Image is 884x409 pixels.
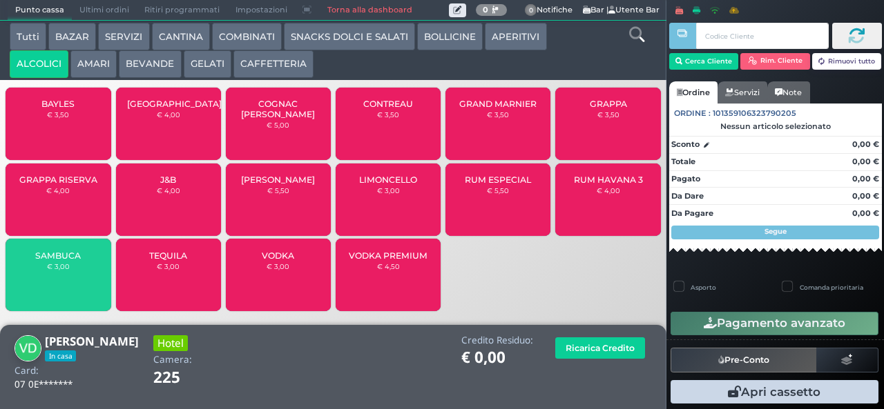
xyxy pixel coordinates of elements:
button: CAFFETTERIA [233,50,314,78]
span: CONTREAU [363,99,413,109]
button: Apri cassetto [671,380,878,403]
span: [GEOGRAPHIC_DATA] [127,99,222,109]
button: Pagamento avanzato [671,312,878,335]
button: AMARI [70,50,117,78]
small: € 4,00 [597,186,620,194]
button: SERVIZI [98,23,149,50]
span: [PERSON_NAME] [241,174,315,185]
span: GRAPPA [590,99,627,109]
strong: 0,00 € [852,157,879,166]
small: € 5,50 [487,186,509,194]
b: 0 [483,5,488,14]
small: € 3,00 [267,262,289,270]
strong: Segue [765,227,787,236]
small: € 4,00 [46,186,70,194]
button: BAZAR [48,23,96,50]
strong: Totale [671,157,695,166]
button: Tutti [10,23,46,50]
small: € 4,00 [157,186,180,194]
small: € 5,50 [267,186,289,194]
button: CANTINA [152,23,210,50]
img: Vincenzina Di Marco [15,335,41,362]
h3: Hotel [153,335,188,351]
label: Comanda prioritaria [800,283,863,292]
button: BOLLICINE [417,23,483,50]
button: Rimuovi tutto [812,53,882,70]
small: € 3,00 [47,262,70,270]
button: ALCOLICI [10,50,68,78]
span: Punto cassa [8,1,72,20]
small: € 3,50 [47,110,69,119]
button: Pre-Conto [671,348,817,372]
strong: 0,00 € [852,174,879,183]
strong: 0,00 € [852,139,879,149]
span: SAMBUCA [35,250,81,261]
button: Cerca Cliente [669,53,739,70]
span: GRAPPA RISERVA [19,174,97,185]
b: [PERSON_NAME] [45,333,139,349]
span: COGNAC [PERSON_NAME] [238,99,320,119]
span: GRAND MARNIER [459,99,537,109]
small: € 5,00 [267,121,289,129]
span: RUM ESPECIAL [465,174,531,185]
span: Impostazioni [228,1,295,20]
small: € 3,50 [377,110,399,119]
span: Ordine : [674,108,711,119]
h1: € 0,00 [461,349,533,366]
span: In casa [45,350,76,361]
button: BEVANDE [119,50,181,78]
h4: Credito Residuo: [461,335,533,346]
button: Ricarica Credito [555,337,645,359]
small: € 3,00 [377,186,400,194]
small: € 3,50 [487,110,509,119]
input: Codice Cliente [696,23,828,49]
a: Servizi [718,81,767,103]
button: COMBINATI [212,23,282,50]
span: TEQUILA [149,250,187,261]
span: J&B [160,174,176,185]
h4: Card: [15,366,39,376]
button: APERITIVI [485,23,546,50]
button: SNACKS DOLCI E SALATI [284,23,415,50]
strong: 0,00 € [852,208,879,218]
span: BAYLES [41,99,75,109]
span: RUM HAVANA 3 [574,174,643,185]
small: € 4,00 [157,110,180,119]
span: VODKA PREMIUM [349,250,427,261]
strong: Sconto [671,139,700,150]
small: € 3,50 [597,110,619,119]
span: Ultimi ordini [72,1,137,20]
button: GELATI [184,50,231,78]
button: Rim. Cliente [740,53,810,70]
h1: 225 [153,369,219,386]
small: € 4,50 [377,262,400,270]
span: Ritiri programmati [137,1,227,20]
div: Nessun articolo selezionato [669,121,882,131]
strong: 0,00 € [852,191,879,201]
strong: Da Pagare [671,208,713,218]
small: € 3,00 [157,262,180,270]
a: Note [767,81,809,103]
span: 101359106323790205 [713,108,796,119]
a: Ordine [669,81,718,103]
h4: Camera: [153,355,192,365]
strong: Pagato [671,174,700,183]
span: VODKA [262,250,294,261]
span: 0 [525,4,537,17]
label: Asporto [691,283,716,292]
span: LIMONCELLO [359,174,417,185]
strong: Da Dare [671,191,704,201]
a: Torna alla dashboard [319,1,419,20]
